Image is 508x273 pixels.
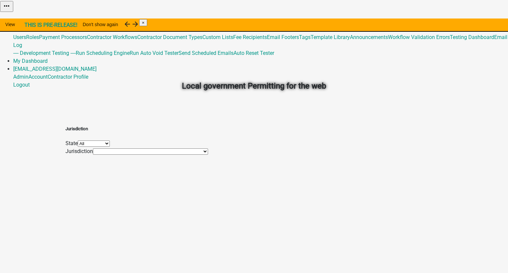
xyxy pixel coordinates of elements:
button: Don't show again [77,19,123,30]
label: State [65,140,78,146]
i: arrow_forward [131,20,139,28]
label: Jurisdiction [65,148,93,154]
h5: Jurisdiction [65,126,208,132]
i: arrow_back [123,20,131,28]
strong: THIS IS PRE-RELEASE! [24,22,77,28]
span: × [142,20,145,25]
h2: Local government Permitting for the web [70,80,438,92]
button: Close [139,19,147,26]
